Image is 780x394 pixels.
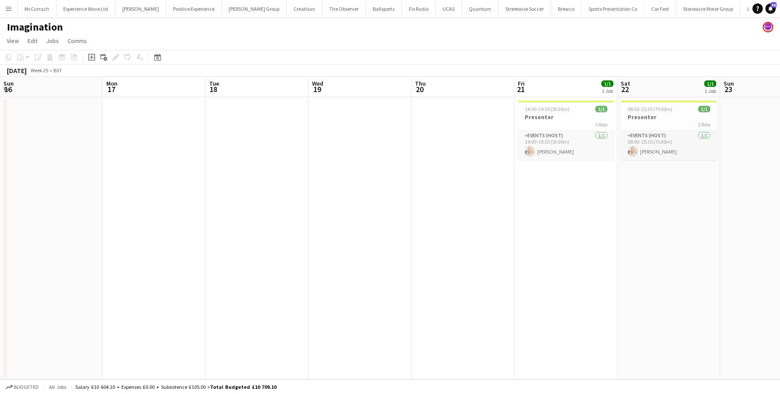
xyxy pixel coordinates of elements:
app-card-role: Events (Host)1/108:00-15:30 (7h30m)[PERSON_NAME] [621,131,717,160]
span: 1/1 [595,106,607,112]
span: Sat [621,80,630,87]
app-user-avatar: Sophie Barnes [763,22,773,32]
button: [PERSON_NAME] Group [222,0,287,17]
span: 20 [414,84,426,94]
span: Week 25 [28,67,50,74]
span: Thu [415,80,426,87]
div: 1 Job [705,88,716,94]
h3: Presenter [518,113,614,121]
button: [PERSON_NAME] [115,0,166,17]
span: All jobs [47,384,68,390]
span: 22 [619,84,630,94]
div: Salary £10 604.10 + Expenses £0.00 + Subsistence £105.00 = [75,384,276,390]
a: Jobs [43,35,62,46]
a: View [3,35,22,46]
div: [DATE] [7,66,27,75]
button: Car Fest [644,0,676,17]
button: Fix Radio [402,0,436,17]
span: 1/1 [704,80,716,87]
span: Total Budgeted £10 709.10 [210,384,276,390]
button: McCurrach [18,0,56,17]
button: Sports Presentation Co [582,0,644,17]
app-card-role: Events (Host)1/114:00-19:30 (5h30m)[PERSON_NAME] [518,131,614,160]
button: Budgeted [4,382,40,392]
button: Positive Experience [166,0,222,17]
span: 17 [105,84,118,94]
span: Edit [28,37,37,45]
span: 14:00-19:30 (5h30m) [525,106,570,112]
span: 08:00-15:30 (7h30m) [628,106,672,112]
a: Comms [64,35,90,46]
span: 1 Role [698,121,710,128]
span: 1/1 [601,80,613,87]
button: The Observer [322,0,366,17]
h3: Presenter [621,113,717,121]
button: Creatisan [287,0,322,17]
span: 16 [2,84,14,94]
a: Edit [24,35,41,46]
span: 1 Role [595,121,607,128]
button: Brewco [551,0,582,17]
app-job-card: 14:00-19:30 (5h30m)1/1Presenter1 RoleEvents (Host)1/114:00-19:30 (5h30m)[PERSON_NAME] [518,101,614,160]
h1: Imagination [7,21,63,34]
span: Sun [724,80,734,87]
div: BST [53,67,62,74]
span: 21 [517,84,525,94]
span: Fri [518,80,525,87]
span: Sun [3,80,14,87]
div: 1 Job [602,88,613,94]
button: Experience Wave Ltd [56,0,115,17]
span: Tue [209,80,219,87]
button: Stoneacre Motor Group [676,0,740,17]
span: Jobs [46,37,59,45]
span: 1/1 [698,106,710,112]
button: Quantum [462,0,498,17]
span: 36 [771,2,777,8]
span: View [7,37,19,45]
button: Ballsportz [366,0,402,17]
span: 23 [722,84,734,94]
a: 36 [765,3,776,14]
span: Mon [106,80,118,87]
span: Comms [68,37,87,45]
span: 18 [208,84,219,94]
button: Streetwise Soccer [498,0,551,17]
span: 19 [311,84,323,94]
app-job-card: 08:00-15:30 (7h30m)1/1Presenter1 RoleEvents (Host)1/108:00-15:30 (7h30m)[PERSON_NAME] [621,101,717,160]
span: Budgeted [14,384,39,390]
button: UCAS [436,0,462,17]
span: Wed [312,80,323,87]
